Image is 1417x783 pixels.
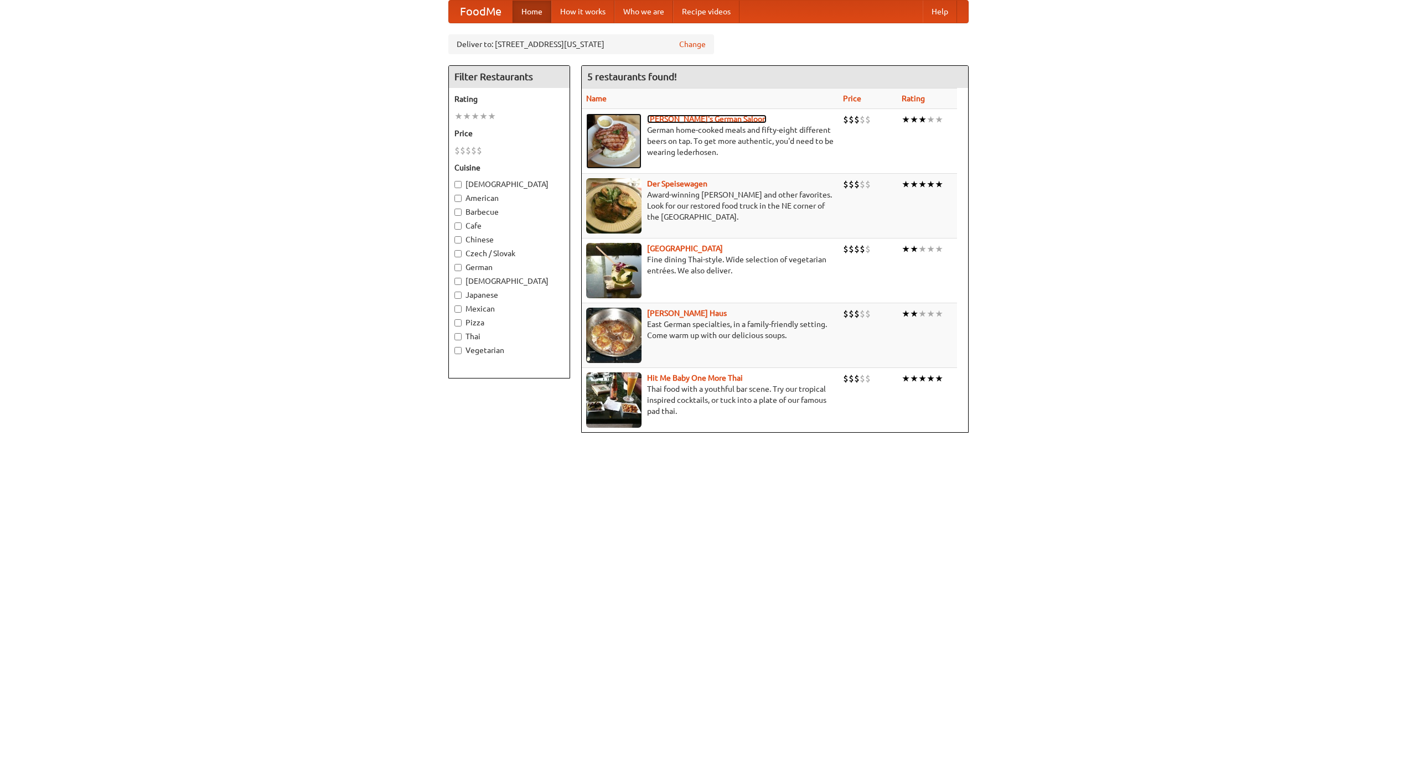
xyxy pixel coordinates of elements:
li: ★ [935,308,943,320]
b: Der Speisewagen [647,179,707,188]
li: $ [843,372,849,385]
li: ★ [910,308,918,320]
li: $ [849,308,854,320]
li: ★ [910,178,918,190]
li: $ [466,144,471,157]
p: Award-winning [PERSON_NAME] and other favorites. Look for our restored food truck in the NE corne... [586,189,834,222]
input: German [454,264,462,271]
li: $ [854,372,860,385]
input: Vegetarian [454,347,462,354]
label: Barbecue [454,206,564,217]
input: Mexican [454,305,462,313]
label: German [454,262,564,273]
ng-pluralize: 5 restaurants found! [587,71,677,82]
li: ★ [935,372,943,385]
a: Hit Me Baby One More Thai [647,374,743,382]
a: Who we are [614,1,673,23]
label: Thai [454,331,564,342]
h5: Price [454,128,564,139]
img: babythai.jpg [586,372,642,428]
a: Price [843,94,861,103]
li: $ [865,243,871,255]
li: $ [843,178,849,190]
li: ★ [471,110,479,122]
li: $ [854,308,860,320]
li: $ [854,113,860,126]
li: ★ [918,308,927,320]
h5: Rating [454,94,564,105]
a: [PERSON_NAME] Haus [647,309,727,318]
li: ★ [927,113,935,126]
li: ★ [463,110,471,122]
label: [DEMOGRAPHIC_DATA] [454,276,564,287]
li: ★ [927,178,935,190]
li: $ [860,113,865,126]
p: German home-cooked meals and fifty-eight different beers on tap. To get more authentic, you'd nee... [586,125,834,158]
li: ★ [479,110,488,122]
label: Vegetarian [454,345,564,356]
p: East German specialties, in a family-friendly setting. Come warm up with our delicious soups. [586,319,834,341]
li: $ [843,113,849,126]
li: ★ [910,372,918,385]
b: [PERSON_NAME]'s German Saloon [647,115,767,123]
li: ★ [902,243,910,255]
input: Japanese [454,292,462,299]
li: $ [865,308,871,320]
li: $ [860,178,865,190]
a: How it works [551,1,614,23]
li: ★ [454,110,463,122]
li: $ [843,243,849,255]
label: American [454,193,564,204]
a: Home [513,1,551,23]
li: $ [860,372,865,385]
li: ★ [902,372,910,385]
img: esthers.jpg [586,113,642,169]
h4: Filter Restaurants [449,66,570,88]
li: $ [849,113,854,126]
li: ★ [918,372,927,385]
li: ★ [902,113,910,126]
p: Thai food with a youthful bar scene. Try our tropical inspired cocktails, or tuck into a plate of... [586,383,834,417]
input: Barbecue [454,209,462,216]
a: FoodMe [449,1,513,23]
li: ★ [918,113,927,126]
li: ★ [902,308,910,320]
input: Pizza [454,319,462,326]
li: ★ [918,178,927,190]
li: $ [471,144,477,157]
a: [GEOGRAPHIC_DATA] [647,244,723,253]
li: $ [849,243,854,255]
li: ★ [918,243,927,255]
li: $ [865,372,871,385]
label: [DEMOGRAPHIC_DATA] [454,179,564,190]
label: Mexican [454,303,564,314]
a: Rating [902,94,925,103]
div: Deliver to: [STREET_ADDRESS][US_STATE] [448,34,714,54]
li: $ [843,308,849,320]
li: $ [849,372,854,385]
img: speisewagen.jpg [586,178,642,234]
li: ★ [902,178,910,190]
li: ★ [927,243,935,255]
li: ★ [927,372,935,385]
li: $ [460,144,466,157]
li: $ [860,243,865,255]
li: $ [477,144,482,157]
img: satay.jpg [586,243,642,298]
a: Change [679,39,706,50]
h5: Cuisine [454,162,564,173]
input: Czech / Slovak [454,250,462,257]
input: Thai [454,333,462,340]
li: ★ [488,110,496,122]
input: American [454,195,462,202]
p: Fine dining Thai-style. Wide selection of vegetarian entrées. We also deliver. [586,254,834,276]
input: Chinese [454,236,462,243]
li: $ [854,178,860,190]
img: kohlhaus.jpg [586,308,642,363]
li: ★ [935,243,943,255]
li: ★ [935,113,943,126]
label: Cafe [454,220,564,231]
